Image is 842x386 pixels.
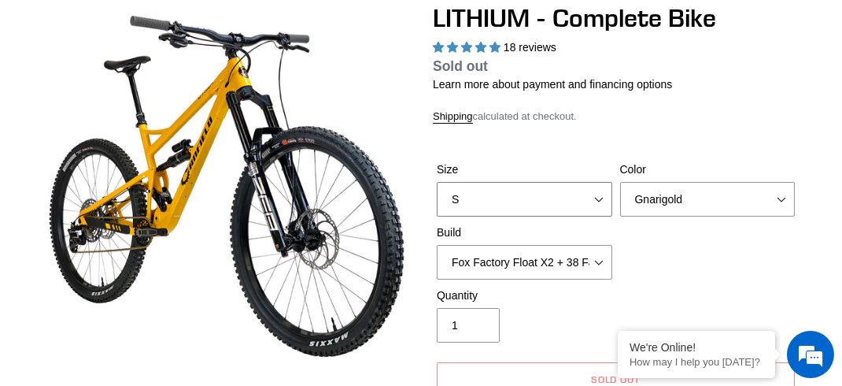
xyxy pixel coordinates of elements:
[433,3,799,33] h1: LITHIUM - Complete Bike
[433,58,488,74] span: Sold out
[437,225,612,241] label: Build
[630,356,763,368] p: How may I help you today?
[620,161,796,178] label: Color
[433,110,473,124] a: Shipping
[433,41,504,54] span: 5.00 stars
[591,373,641,385] span: Sold out
[437,161,612,178] label: Size
[630,341,763,354] div: We're Online!
[504,41,556,54] span: 18 reviews
[433,109,799,124] div: calculated at checkout.
[433,78,672,91] a: Learn more about payment and financing options
[437,288,612,304] label: Quantity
